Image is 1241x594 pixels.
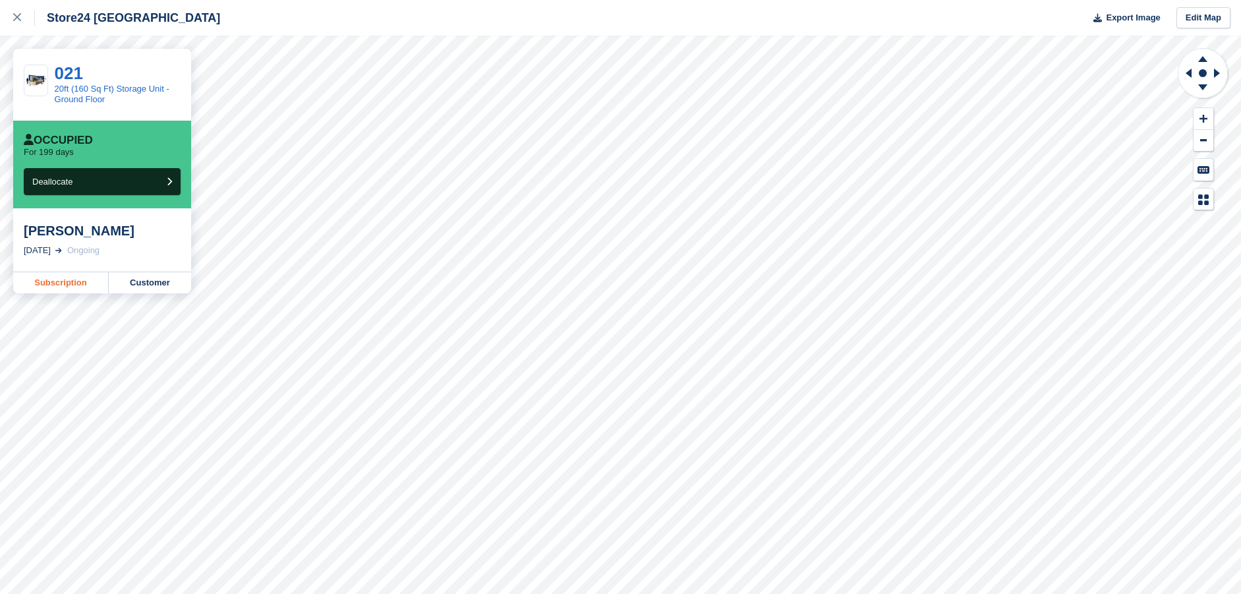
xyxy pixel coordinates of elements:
[32,177,72,187] span: Deallocate
[55,84,169,104] a: 20ft (160 Sq Ft) Storage Unit - Ground Floor
[13,272,109,293] a: Subscription
[67,244,100,257] div: Ongoing
[35,10,220,26] div: Store24 [GEOGRAPHIC_DATA]
[24,134,93,147] div: Occupied
[1194,130,1213,152] button: Zoom Out
[1176,7,1230,29] a: Edit Map
[24,223,181,239] div: [PERSON_NAME]
[1085,7,1161,29] button: Export Image
[1106,11,1160,24] span: Export Image
[109,272,191,293] a: Customer
[24,147,74,158] p: For 199 days
[24,168,181,195] button: Deallocate
[1194,159,1213,181] button: Keyboard Shortcuts
[24,72,47,89] img: 20-ft-container%20(16).jpg
[1194,108,1213,130] button: Zoom In
[55,63,83,83] a: 021
[1194,189,1213,210] button: Map Legend
[55,248,62,253] img: arrow-right-light-icn-cde0832a797a2874e46488d9cf13f60e5c3a73dbe684e267c42b8395dfbc2abf.svg
[24,244,51,257] div: [DATE]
